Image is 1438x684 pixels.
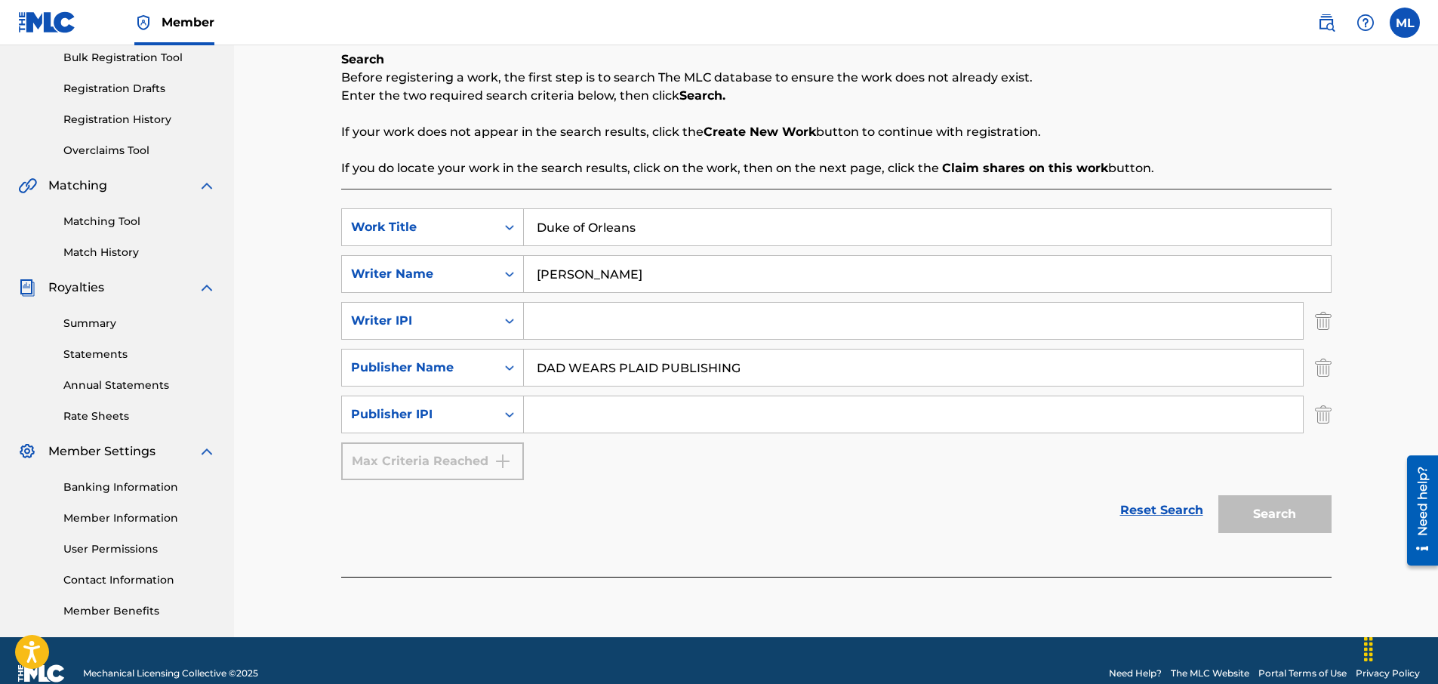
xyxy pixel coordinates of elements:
div: Help [1350,8,1381,38]
div: Writer IPI [351,312,487,330]
img: Delete Criterion [1315,349,1332,387]
img: expand [198,177,216,195]
b: Search [341,52,384,66]
a: Matching Tool [63,214,216,230]
a: Match History [63,245,216,260]
a: Overclaims Tool [63,143,216,159]
div: Drag [1356,627,1381,672]
span: Member [162,14,214,31]
a: Privacy Policy [1356,667,1420,680]
img: Member Settings [18,442,36,461]
span: Member Settings [48,442,156,461]
span: Royalties [48,279,104,297]
img: Matching [18,177,37,195]
img: MLC Logo [18,11,76,33]
a: Public Search [1311,8,1341,38]
p: Before registering a work, the first step is to search The MLC database to ensure the work does n... [341,69,1332,87]
a: Portal Terms of Use [1258,667,1347,680]
p: If you do locate your work in the search results, click on the work, then on the next page, click... [341,159,1332,177]
a: The MLC Website [1171,667,1249,680]
a: Member Information [63,510,216,526]
p: Enter the two required search criteria below, then click [341,87,1332,105]
span: Matching [48,177,107,195]
a: Contact Information [63,572,216,588]
a: Summary [63,316,216,331]
div: Writer Name [351,265,487,283]
p: If your work does not appear in the search results, click the button to continue with registration. [341,123,1332,141]
a: User Permissions [63,541,216,557]
div: Publisher Name [351,359,487,377]
img: logo [18,664,65,682]
img: Delete Criterion [1315,396,1332,433]
a: Banking Information [63,479,216,495]
strong: Claim shares on this work [942,161,1108,175]
a: Registration Drafts [63,81,216,97]
a: Registration History [63,112,216,128]
form: Search Form [341,208,1332,541]
img: Royalties [18,279,36,297]
a: Statements [63,347,216,362]
div: Publisher IPI [351,405,487,424]
a: Bulk Registration Tool [63,50,216,66]
img: Top Rightsholder [134,14,152,32]
iframe: Chat Widget [1363,612,1438,684]
a: Rate Sheets [63,408,216,424]
img: Delete Criterion [1315,302,1332,340]
a: Member Benefits [63,603,216,619]
img: help [1356,14,1375,32]
span: Mechanical Licensing Collective © 2025 [83,667,258,680]
a: Need Help? [1109,667,1162,680]
iframe: Resource Center [1396,449,1438,571]
a: Reset Search [1113,494,1211,527]
img: search [1317,14,1335,32]
div: User Menu [1390,8,1420,38]
div: Work Title [351,218,487,236]
img: expand [198,279,216,297]
a: Annual Statements [63,377,216,393]
strong: Create New Work [704,125,816,139]
strong: Search. [679,88,725,103]
img: expand [198,442,216,461]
